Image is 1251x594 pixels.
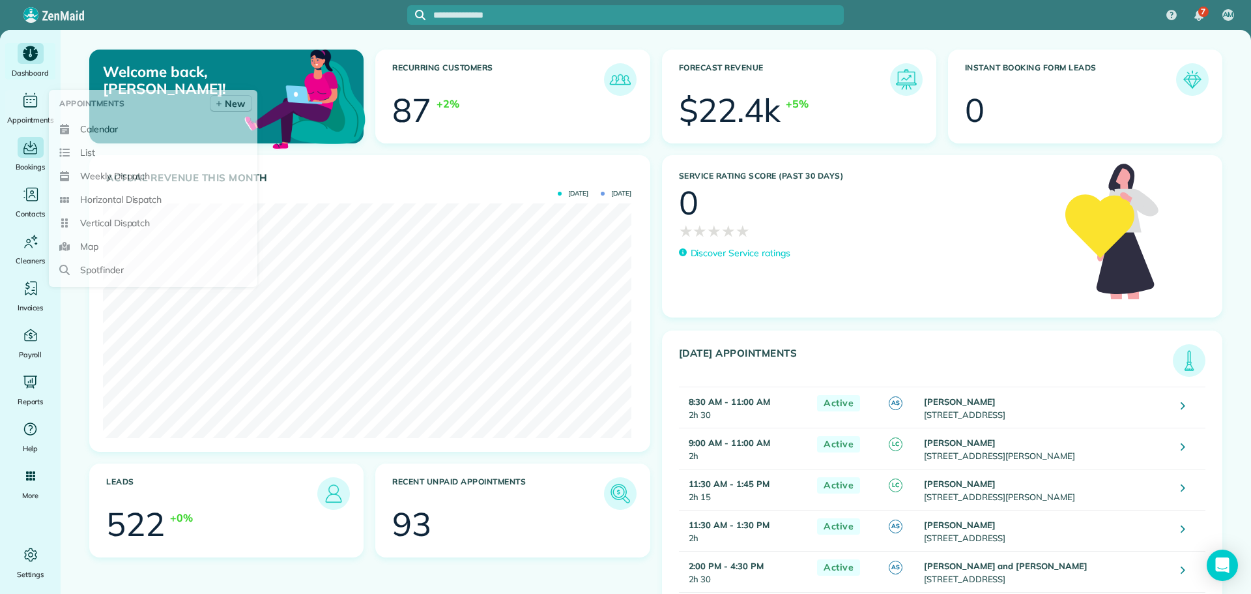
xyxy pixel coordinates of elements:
a: Contacts [5,184,55,220]
img: icon_todays_appointments-901f7ab196bb0bea1936b74009e4eb5ffbc2d2711fa7634e0d609ed5ef32b18b.png [1176,348,1202,374]
img: icon_recurring_customers-cf858462ba22bcd05b5a5880d41d6543d210077de5bb9ebc9590e49fd87d84ed.png [607,67,633,93]
td: [STREET_ADDRESS] [921,511,1172,552]
td: 2h [679,428,811,469]
a: Weekly Dispatch [54,164,252,188]
span: Active [817,436,860,453]
span: Appointments [7,113,54,126]
h3: Leads [106,477,317,510]
span: LC [889,479,902,492]
div: +5% [786,96,809,111]
a: New [210,95,252,112]
a: Invoices [5,278,55,314]
a: Bookings [5,137,55,173]
span: LC [889,438,902,451]
a: Reports [5,372,55,408]
img: icon_forecast_revenue-8c13a41c7ed35a8dcfafea3cbb826a0462acb37728057bba2d056411b612bbbe.png [893,67,919,93]
span: ★ [721,219,736,243]
p: Welcome back, [PERSON_NAME]! [103,63,276,98]
img: icon_form_leads-04211a6a04a5b2264e4ee56bc0799ec3eb69b7e499cbb523a139df1d13a81ae0.png [1179,67,1205,93]
strong: 2:00 PM - 4:30 PM [689,561,764,571]
div: Open Intercom Messenger [1207,550,1238,581]
strong: 11:30 AM - 1:45 PM [689,479,769,489]
span: Active [817,559,860,576]
button: Focus search [407,10,425,20]
span: Horizontal Dispatch [80,193,162,206]
a: Calendar [54,117,252,141]
td: [STREET_ADDRESS] [921,552,1172,593]
span: 7 [1201,7,1205,17]
span: AS [889,396,902,410]
div: 522 [106,508,165,541]
td: 2h 30 [679,552,811,593]
td: [STREET_ADDRESS][PERSON_NAME] [921,469,1172,511]
p: Discover Service ratings [691,246,790,260]
span: Weekly Dispatch [80,170,150,183]
h3: Recent unpaid appointments [392,477,603,510]
a: Cleaners [5,231,55,267]
strong: [PERSON_NAME] and [PERSON_NAME] [924,561,1087,571]
span: AS [889,520,902,533]
h3: Actual Revenue this month [106,172,637,184]
span: AM [1223,10,1234,20]
a: Dashboard [5,43,55,80]
a: Spotfinder [54,258,252,282]
strong: [PERSON_NAME] [924,479,996,489]
strong: [PERSON_NAME] [924,438,996,448]
span: AS [889,561,902,574]
div: 93 [392,508,431,541]
div: 87 [392,94,431,126]
span: Spotfinder [80,263,124,276]
span: Active [817,477,860,494]
span: Calendar [80,123,118,136]
div: +0% [170,510,193,526]
h3: Instant Booking Form Leads [965,63,1176,96]
div: 0 [965,94,985,126]
td: 2h 30 [679,387,811,428]
strong: 11:30 AM - 1:30 PM [689,520,769,530]
strong: [PERSON_NAME] [924,396,996,407]
span: ★ [736,219,750,243]
a: Horizontal Dispatch [54,188,252,211]
span: Contacts [16,207,45,220]
td: [STREET_ADDRESS][PERSON_NAME] [921,428,1172,469]
a: Appointments [5,90,55,126]
span: Help [23,442,38,455]
span: Active [817,518,860,535]
h3: Forecast Revenue [679,63,890,96]
a: Vertical Dispatch [54,211,252,235]
img: icon_leads-1bed01f49abd5b7fead27621c3d59655bb73ed531f8eeb49469d10e621d6b896.png [321,481,347,507]
span: Reports [18,395,44,408]
span: Settings [17,568,44,581]
div: $22.4k [679,94,781,126]
strong: 9:00 AM - 11:00 AM [689,438,770,448]
td: 2h [679,511,811,552]
a: Payroll [5,325,55,361]
span: Bookings [16,160,46,173]
span: Cleaners [16,254,45,267]
div: +2% [437,96,459,111]
strong: [PERSON_NAME] [924,520,996,530]
div: 0 [679,186,698,219]
a: Help [5,419,55,455]
span: List [80,146,95,159]
h3: Recurring Customers [392,63,603,96]
span: Dashboard [12,67,49,80]
a: Settings [5,544,55,581]
span: New [225,97,245,110]
span: Active [817,395,860,411]
a: Discover Service ratings [679,246,790,260]
span: ★ [679,219,693,243]
td: 2h 15 [679,469,811,511]
span: ★ [693,219,707,243]
strong: 8:30 AM - 11:00 AM [689,396,770,407]
span: Appointments [59,97,124,110]
a: Map [54,235,252,258]
span: [DATE] [558,190,588,197]
img: icon_unpaid_appointments-47b8ce3997adf2238b356f14209ab4cced10bd1f174958f3ca8f1d0dd7fffeee.png [607,481,633,507]
span: Payroll [19,348,42,361]
span: Invoices [18,301,44,314]
div: 7 unread notifications [1185,1,1213,30]
a: List [54,141,252,164]
span: Vertical Dispatch [80,216,150,230]
td: [STREET_ADDRESS] [921,387,1172,428]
